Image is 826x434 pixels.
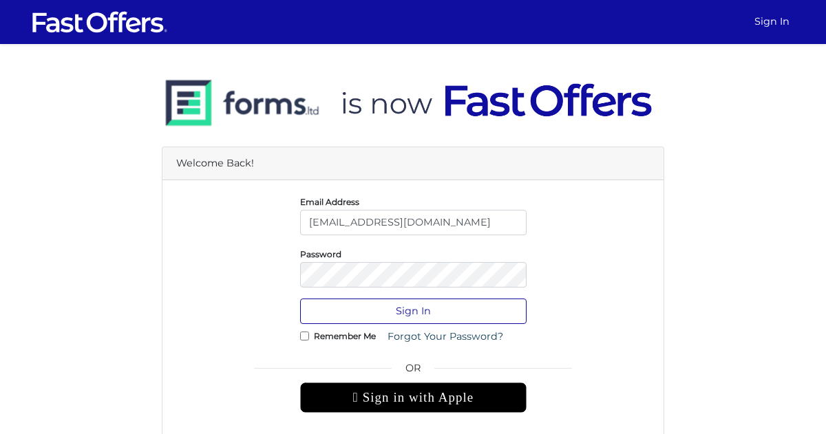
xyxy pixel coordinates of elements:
[300,200,359,204] label: Email Address
[300,252,341,256] label: Password
[300,360,527,382] span: OR
[749,8,795,35] a: Sign In
[314,334,376,338] label: Remember Me
[300,382,527,413] div: Sign in with Apple
[379,324,512,349] a: Forgot Your Password?
[300,299,527,324] button: Sign In
[300,210,527,235] input: E-Mail
[162,147,664,180] div: Welcome Back!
